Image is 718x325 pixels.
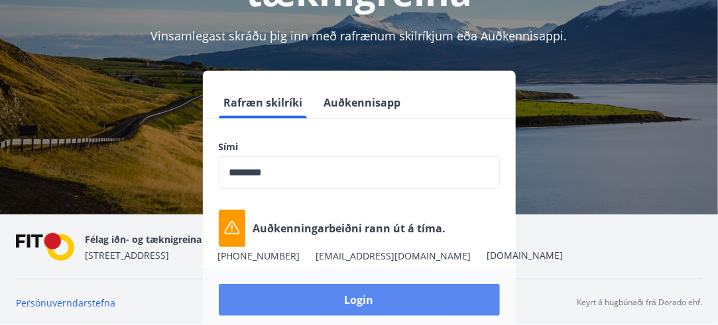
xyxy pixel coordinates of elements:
button: Rafræn skilríki [219,87,308,118]
span: [PHONE_NUMBER] [217,250,300,263]
span: [STREET_ADDRESS] [85,249,169,261]
a: Persónuverndarstefna [16,297,115,309]
a: [DOMAIN_NAME] [487,249,563,261]
p: Auðkenningarbeiðni rann út á tíma. [253,221,446,236]
p: Keyrt á hugbúnaði frá Dorado ehf. [577,297,702,308]
label: Sími [219,140,500,154]
button: Login [219,284,500,316]
span: [EMAIL_ADDRESS][DOMAIN_NAME] [316,250,471,263]
span: Vinsamlegast skráðu þig inn með rafrænum skilríkjum eða Auðkennisappi. [151,28,568,44]
button: Auðkennisapp [319,87,406,118]
img: FPQVkF9lTnNbbaRSFyT17YYeljoOGk5m51IhT0bO.png [16,233,74,261]
span: Félag iðn- og tæknigreina [85,233,202,246]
